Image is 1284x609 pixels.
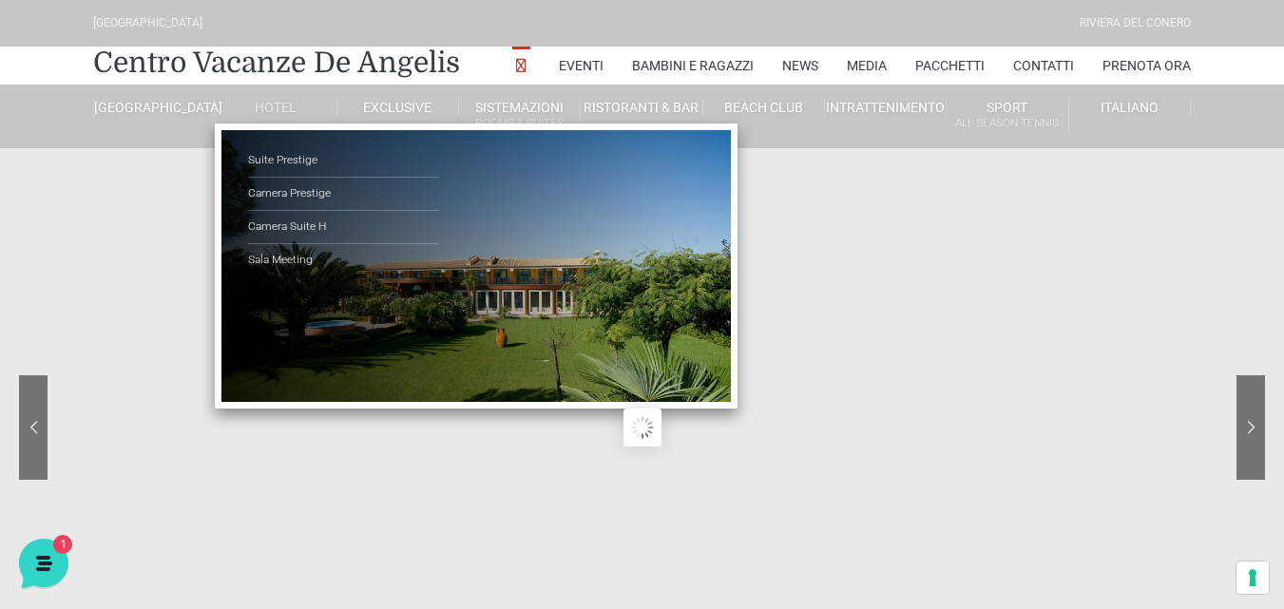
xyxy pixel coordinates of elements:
[164,461,216,478] p: Messaggi
[782,47,818,85] a: News
[337,99,459,116] a: Exclusive
[1101,100,1159,115] span: Italiano
[93,14,202,32] div: [GEOGRAPHIC_DATA]
[190,432,203,446] span: 1
[459,114,580,132] small: Rooms & Suites
[169,152,350,167] a: [DEMOGRAPHIC_DATA] tutto
[1080,14,1191,32] div: Riviera Del Conero
[1069,99,1191,116] a: Italiano
[581,99,702,116] a: Ristoranti & Bar
[15,84,319,122] p: La nostra missione è rendere la tua esperienza straordinaria!
[15,535,72,592] iframe: Customerly Messenger Launcher
[202,315,350,331] a: Apri Centro Assistenza
[825,99,947,116] a: Intrattenimento
[30,239,350,277] button: Inizia una conversazione
[632,47,754,85] a: Bambini e Ragazzi
[915,47,985,85] a: Pacchetti
[30,315,148,331] span: Trova una risposta
[847,47,887,85] a: Media
[703,99,825,116] a: Beach Club
[248,434,365,478] button: Aiuto
[93,44,460,82] a: Centro Vacanze De Angelis
[331,205,350,224] span: 1
[248,144,438,178] a: Suite Prestige
[1236,561,1269,594] button: Le tue preferenze relative al consenso per le tecnologie di tracciamento
[459,99,581,134] a: SistemazioniRooms & Suites
[947,114,1067,132] small: All Season Tennis
[1102,47,1191,85] a: Prenota Ora
[248,178,438,211] a: Camera Prestige
[43,356,311,375] input: Cerca un articolo...
[215,99,336,116] a: Hotel
[947,99,1068,134] a: SportAll Season Tennis
[559,47,604,85] a: Eventi
[80,205,302,224] p: Ciao! Benvenuto al [GEOGRAPHIC_DATA]! Come posso aiutarti!
[30,152,162,167] span: Le tue conversazioni
[132,434,249,478] button: 1Messaggi
[30,184,68,222] img: light
[23,175,357,232] a: [PERSON_NAME]Ciao! Benvenuto al [GEOGRAPHIC_DATA]! Come posso aiutarti!30 s fa1
[15,434,132,478] button: Home
[124,251,280,266] span: Inizia una conversazione
[293,461,320,478] p: Aiuto
[248,244,438,276] a: Sala Meeting
[57,461,89,478] p: Home
[314,182,350,200] p: 30 s fa
[1013,47,1074,85] a: Contatti
[248,211,438,244] a: Camera Suite H
[80,182,302,201] span: [PERSON_NAME]
[93,99,215,116] a: [GEOGRAPHIC_DATA]
[15,15,319,76] h2: Ciao da De Angelis Resort 👋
